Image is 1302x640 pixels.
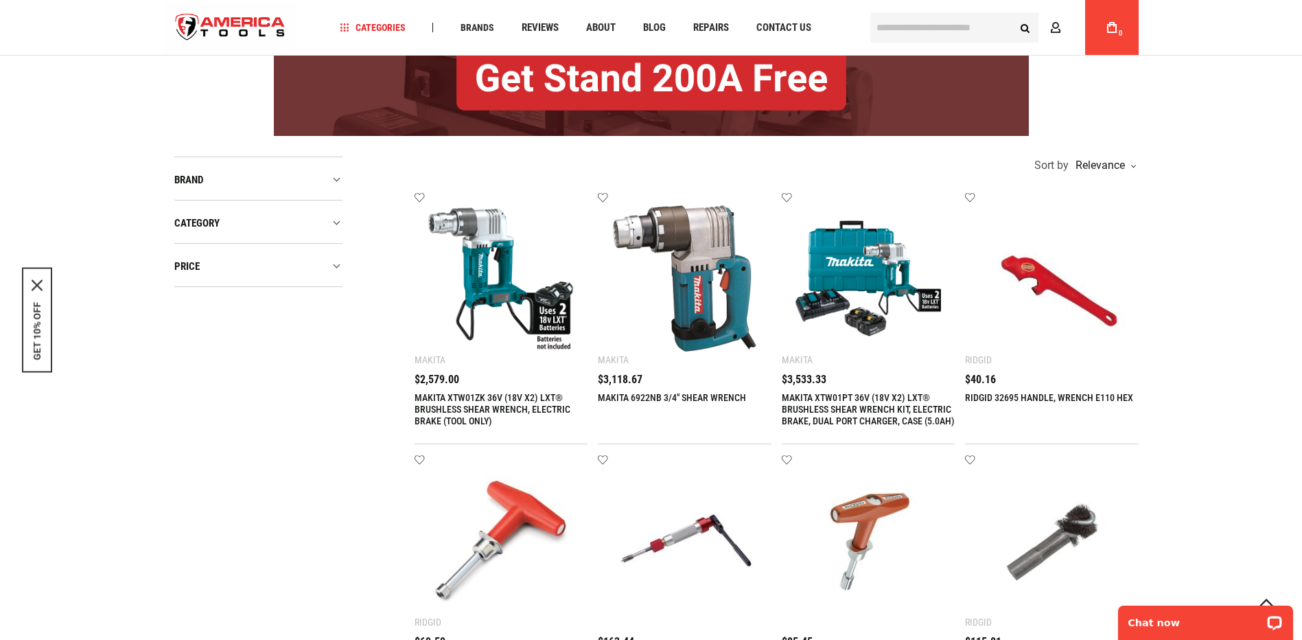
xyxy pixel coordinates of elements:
span: $40.16 [965,374,996,385]
img: RIDGID 76022 11/16 [612,468,758,615]
img: RIDGID 46425 2 [979,468,1125,615]
span: $2,579.00 [415,374,459,385]
div: price [174,258,342,276]
a: MAKITA 6922NB 3/4" SHEAR WRENCH [598,392,746,403]
a: Reviews [515,19,565,37]
button: Search [1012,14,1038,41]
div: Makita [598,354,629,365]
div: Makita [782,354,813,365]
img: RIDGID 32695 HANDLE, WRENCH E110 HEX [979,205,1125,352]
a: Blog [637,19,672,37]
button: Close [32,280,43,291]
span: Contact Us [756,23,811,33]
div: Ridgid [965,354,992,365]
iframe: LiveChat chat widget [1109,597,1302,640]
img: MAKITA XTW01ZK 36V (18V X2) LXT® BRUSHLESS SHEAR WRENCH, ELECTRIC BRAKE (TOOL ONLY) [428,205,574,352]
a: Categories [334,19,412,37]
span: Sort by [1034,160,1069,171]
div: Product Filters [174,157,342,287]
div: category [174,214,342,233]
a: MAKITA XTW01PT 36V (18V X2) LXT® BRUSHLESS SHEAR WRENCH KIT, ELECTRIC BRAKE, DUAL PORT CHARGER, C... [782,392,955,426]
svg: close icon [32,280,43,291]
a: RIDGID 32695 HANDLE, WRENCH E110 HEX [965,392,1133,403]
span: 0 [1119,30,1123,37]
a: Contact Us [750,19,817,37]
a: Repairs [687,19,735,37]
a: store logo [164,2,297,54]
img: RIDGID 31410 WRENCH, 902 TORQUE [428,468,574,615]
span: Repairs [693,23,729,33]
div: Relevance [1072,160,1135,171]
button: GET 10% OFF [32,302,43,361]
a: MAKITA XTW01ZK 36V (18V X2) LXT® BRUSHLESS SHEAR WRENCH, ELECTRIC BRAKE (TOOL ONLY) [415,392,570,426]
span: Reviews [522,23,559,33]
span: About [586,23,616,33]
img: MAKITA XTW01PT 36V (18V X2) LXT® BRUSHLESS SHEAR WRENCH KIT, ELECTRIC BRAKE, DUAL PORT CHARGER, C... [795,205,942,352]
img: RIDGID 14988 TORQUE WRENCH FOR NO HUB CAST-IRON SOIL PIPE COUPLINGS (80 INCH-POUNDS TORQUE) [795,468,942,615]
span: Brands [461,23,494,32]
a: Brands [454,19,500,37]
span: $3,533.33 [782,374,826,385]
span: Categories [340,23,406,32]
img: MAKITA 6922NB 3/4 [612,205,758,352]
div: Ridgid [965,617,992,628]
div: Makita [415,354,445,365]
a: About [580,19,622,37]
span: Blog [643,23,666,33]
img: America Tools [164,2,297,54]
div: Ridgid [415,617,441,628]
div: Brand [174,171,342,190]
span: $3,118.67 [598,374,642,385]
